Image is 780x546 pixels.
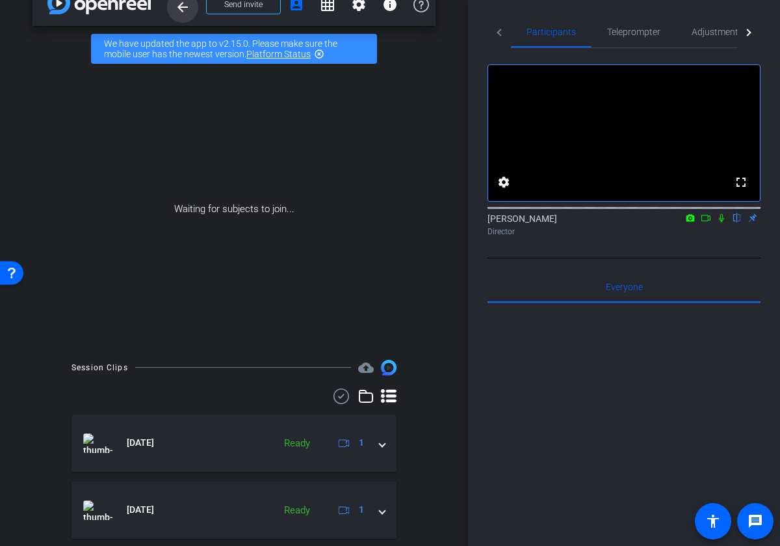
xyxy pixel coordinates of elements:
span: 1 [359,503,364,517]
div: Director [487,226,760,238]
span: Destinations for your clips [358,360,374,375]
div: Waiting for subjects to join... [32,72,435,347]
mat-icon: cloud_upload [358,360,374,375]
mat-icon: highlight_off [314,49,324,59]
img: thumb-nail [83,433,112,453]
div: Session Clips [71,361,128,374]
div: [PERSON_NAME] [487,212,760,238]
span: Adjustments [692,27,743,36]
mat-expansion-panel-header: thumb-nail[DATE]Ready1 [71,482,396,539]
span: Teleprompter [607,27,660,36]
mat-icon: fullscreen [733,174,749,190]
span: [DATE] [127,503,154,517]
mat-icon: flip [729,212,745,223]
div: Ready [278,503,317,518]
div: Ready [278,436,317,451]
span: Participants [526,27,576,36]
span: [DATE] [127,436,154,450]
mat-icon: accessibility [705,513,721,529]
mat-icon: settings [496,174,512,190]
span: 1 [359,436,364,450]
div: We have updated the app to v2.15.0. Please make sure the mobile user has the newest version. [91,34,377,64]
span: Everyone [606,282,643,292]
img: thumb-nail [83,500,112,520]
a: Platform Status [246,49,311,59]
img: Session clips [381,360,396,375]
mat-icon: message [747,513,763,529]
mat-expansion-panel-header: thumb-nail[DATE]Ready1 [71,415,396,472]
